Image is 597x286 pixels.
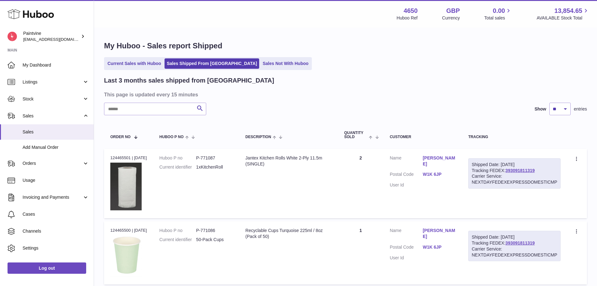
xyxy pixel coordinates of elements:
div: Tracking FEDEX: [468,158,561,189]
a: [PERSON_NAME] [423,228,456,240]
div: Currency [442,15,460,21]
dt: User Id [390,255,423,261]
span: entries [574,106,587,112]
span: Sales [23,113,82,119]
a: Sales Not With Huboo [260,58,311,69]
dt: Current identifier [160,237,196,243]
dt: Name [390,228,423,241]
a: 0.00 Total sales [484,7,512,21]
span: Listings [23,79,82,85]
span: Sales [23,129,89,135]
div: Huboo Ref [397,15,418,21]
div: 124465500 | [DATE] [110,228,147,233]
a: W1K 6JP [423,171,456,177]
span: Description [245,135,271,139]
span: Total sales [484,15,512,21]
dd: P-771087 [196,155,233,161]
dt: Postal Code [390,171,423,179]
dd: 50-Pack Cups [196,237,233,243]
a: [PERSON_NAME] [423,155,456,167]
h3: This page is updated every 15 minutes [104,91,585,98]
dt: Postal Code [390,244,423,252]
dt: Name [390,155,423,169]
span: [EMAIL_ADDRESS][DOMAIN_NAME] [23,37,92,42]
div: 124465501 | [DATE] [110,155,147,161]
a: 393091811319 [505,168,535,173]
span: 13,854.65 [554,7,582,15]
div: Carrier Service: NEXTDAYFEDEXEXPRESSDOMESTICMP [472,173,557,185]
img: euan@paintvine.co.uk [8,32,17,41]
span: Invoicing and Payments [23,194,82,200]
td: 1 [338,221,383,284]
strong: GBP [446,7,460,15]
span: Channels [23,228,89,234]
a: Current Sales with Huboo [105,58,163,69]
span: My Dashboard [23,62,89,68]
div: Shipped Date: [DATE] [472,162,557,168]
dt: Current identifier [160,164,196,170]
div: Customer [390,135,456,139]
dd: P-771086 [196,228,233,234]
div: Carrier Service: NEXTDAYFEDEXEXPRESSDOMESTICMP [472,246,557,258]
span: Huboo P no [160,135,184,139]
span: 0.00 [493,7,505,15]
span: Order No [110,135,131,139]
div: Recyclable Cups Turquoise 225ml / 8oz (Pack of 50) [245,228,332,240]
a: Sales Shipped From [GEOGRAPHIC_DATA] [165,58,259,69]
span: Orders [23,160,82,166]
label: Show [535,106,546,112]
a: 13,854.65 AVAILABLE Stock Total [537,7,589,21]
div: Tracking [468,135,561,139]
dd: 1xKitchenRoll [196,164,233,170]
dt: User Id [390,182,423,188]
div: Tracking FEDEX: [468,231,561,262]
img: 1683653173.png [110,235,142,277]
h1: My Huboo - Sales report Shipped [104,41,587,51]
td: 2 [338,149,383,218]
h2: Last 3 months sales shipped from [GEOGRAPHIC_DATA] [104,76,274,85]
span: Settings [23,245,89,251]
img: 1683653328.png [110,163,142,210]
strong: 4650 [404,7,418,15]
span: Stock [23,96,82,102]
span: Usage [23,177,89,183]
a: Log out [8,262,86,274]
a: 393091811319 [505,240,535,246]
span: Quantity Sold [344,131,367,139]
div: Paintvine [23,30,80,42]
dt: Huboo P no [160,228,196,234]
div: Shipped Date: [DATE] [472,234,557,240]
span: Add Manual Order [23,144,89,150]
span: Cases [23,211,89,217]
a: W1K 6JP [423,244,456,250]
div: Jantex Kitchen Rolls White 2-Ply 11.5m (SINGLE) [245,155,332,167]
dt: Huboo P no [160,155,196,161]
span: AVAILABLE Stock Total [537,15,589,21]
